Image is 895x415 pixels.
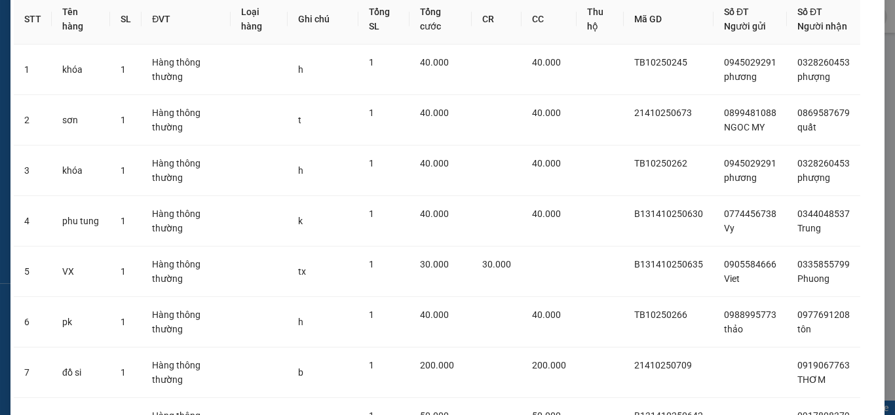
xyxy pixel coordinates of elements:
[369,259,374,269] span: 1
[797,158,850,168] span: 0328260453
[532,108,561,118] span: 40.000
[797,21,847,31] span: Người nhận
[532,158,561,168] span: 40.000
[724,158,776,168] span: 0945029291
[797,122,816,132] span: quất
[369,57,374,68] span: 1
[420,57,449,68] span: 40.000
[52,196,110,247] td: phu tung
[724,259,776,269] span: 0905584666
[121,165,126,176] span: 1
[797,259,850,269] span: 0335855799
[298,64,303,75] span: h
[298,317,303,327] span: h
[532,309,561,320] span: 40.000
[52,146,110,196] td: khóa
[142,146,231,196] td: Hàng thông thường
[724,208,776,219] span: 0774456738
[298,115,301,125] span: t
[420,158,449,168] span: 40.000
[634,57,687,68] span: TB10250245
[121,317,126,327] span: 1
[724,7,749,17] span: Số ĐT
[52,297,110,347] td: pk
[724,324,743,334] span: thảo
[14,347,52,398] td: 7
[14,45,52,95] td: 1
[797,223,821,233] span: Trung
[121,367,126,378] span: 1
[532,360,566,370] span: 200.000
[369,208,374,219] span: 1
[142,347,231,398] td: Hàng thông thường
[142,247,231,297] td: Hàng thông thường
[142,196,231,247] td: Hàng thông thường
[369,158,374,168] span: 1
[52,45,110,95] td: khóa
[14,146,52,196] td: 3
[52,247,110,297] td: VX
[797,374,826,385] span: THƠM
[121,216,126,226] span: 1
[298,367,303,378] span: b
[142,95,231,146] td: Hàng thông thường
[797,360,850,370] span: 0919067763
[724,122,765,132] span: NGOC MY
[121,115,126,125] span: 1
[797,324,811,334] span: tôn
[724,71,757,82] span: phương
[724,273,740,284] span: Viet
[14,297,52,347] td: 6
[724,21,766,31] span: Người gửi
[634,259,703,269] span: B131410250635
[52,95,110,146] td: sơn
[298,216,303,226] span: k
[121,64,126,75] span: 1
[121,266,126,277] span: 1
[532,57,561,68] span: 40.000
[724,223,734,233] span: Vy
[369,360,374,370] span: 1
[298,266,306,277] span: tx
[52,347,110,398] td: đồ si
[634,208,703,219] span: B131410250630
[797,273,829,284] span: Phuong
[14,95,52,146] td: 2
[797,108,850,118] span: 0869587679
[797,57,850,68] span: 0328260453
[532,208,561,219] span: 40.000
[634,158,687,168] span: TB10250262
[634,360,692,370] span: 21410250709
[797,208,850,219] span: 0344048537
[369,309,374,320] span: 1
[420,259,449,269] span: 30.000
[369,108,374,118] span: 1
[797,71,830,82] span: phượng
[797,309,850,320] span: 0977691208
[724,57,776,68] span: 0945029291
[420,309,449,320] span: 40.000
[724,309,776,320] span: 0988995773
[420,360,454,370] span: 200.000
[724,172,757,183] span: phương
[14,247,52,297] td: 5
[724,108,776,118] span: 0899481088
[420,108,449,118] span: 40.000
[634,108,692,118] span: 21410250673
[634,309,687,320] span: TB10250266
[142,45,231,95] td: Hàng thông thường
[797,172,830,183] span: phượng
[482,259,511,269] span: 30.000
[420,208,449,219] span: 40.000
[797,7,822,17] span: Số ĐT
[14,196,52,247] td: 4
[142,297,231,347] td: Hàng thông thường
[298,165,303,176] span: h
